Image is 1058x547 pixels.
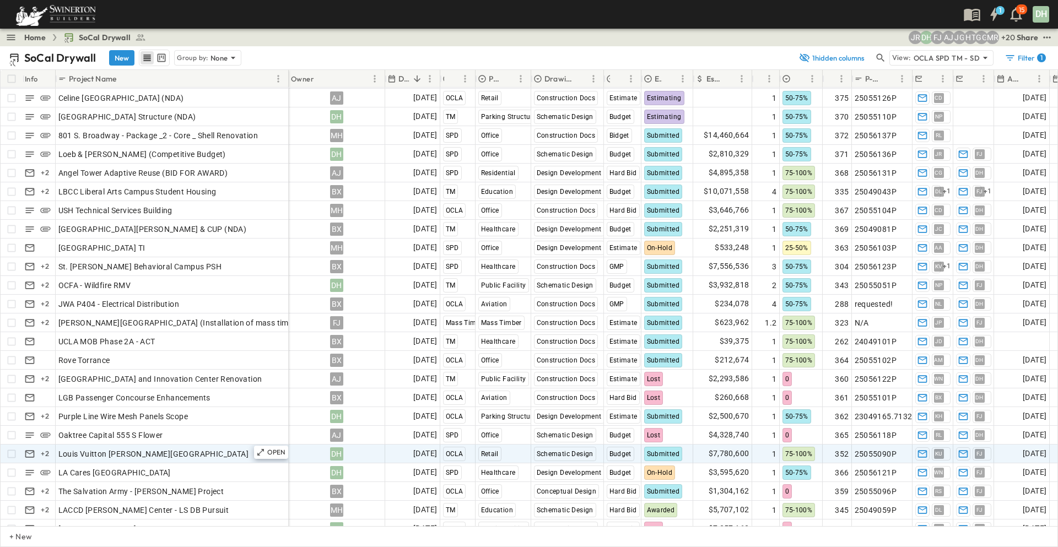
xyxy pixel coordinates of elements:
[772,130,776,141] span: 1
[1033,72,1046,85] button: Menu
[785,281,808,289] span: 50-75%
[1023,148,1046,160] span: [DATE]
[39,185,52,198] div: + 2
[446,113,456,121] span: TM
[715,297,749,310] span: $234,078
[785,150,808,158] span: 50-75%
[69,73,116,84] p: Project Name
[1023,316,1046,329] span: [DATE]
[79,32,131,43] span: SoCal Drywall
[39,297,52,311] div: + 2
[855,149,897,160] span: 25056136P
[709,204,749,216] span: $3,646,766
[709,148,749,160] span: $2,810,329
[154,51,168,64] button: kanban view
[58,261,222,272] span: St. [PERSON_NAME] Behavioral Campus PSH
[291,63,314,94] div: Owner
[413,148,437,160] span: [DATE]
[1033,6,1049,23] div: DH
[835,261,849,272] span: 304
[835,280,849,291] span: 343
[1023,223,1046,235] span: [DATE]
[647,150,680,158] span: Submitted
[58,280,131,291] span: OCFA - Wildfire RMV
[914,52,980,63] p: OCLA SPD TM - SD
[58,167,228,178] span: Angel Tower Adaptive Reuse (BID FOR AWARD)
[892,52,911,64] p: View:
[13,3,98,26] img: 6c363589ada0b36f064d841b69d3a419a338230e66bb0a533688fa5cc3e9e735.png
[772,93,776,104] span: 1
[709,223,749,235] span: $2,251,319
[1023,279,1046,291] span: [DATE]
[855,186,897,197] span: 25049043P
[772,186,776,197] span: 4
[537,338,596,345] span: Construction Docs
[835,72,848,85] button: Menu
[785,113,808,121] span: 50-75%
[855,167,897,178] span: 25056131P
[943,261,951,272] span: + 1
[210,52,228,63] p: None
[943,186,951,197] span: + 1
[544,73,573,84] p: Drawing Status
[609,263,624,270] span: GMP
[709,260,749,273] span: $7,556,536
[413,129,437,142] span: [DATE]
[58,224,247,235] span: [GEOGRAPHIC_DATA][PERSON_NAME] & CUP (NDA)
[25,63,38,94] div: Info
[481,94,499,102] span: Retail
[446,281,456,289] span: TM
[709,279,749,291] span: $3,932,818
[835,167,849,178] span: 368
[835,299,849,310] span: 288
[772,242,776,253] span: 1
[883,73,895,85] button: Sort
[855,299,893,310] span: requested!
[1001,32,1012,43] p: + 20
[58,317,304,328] span: [PERSON_NAME][GEOGRAPHIC_DATA] (Installation of mass timber)
[289,70,385,88] div: Owner
[763,72,776,85] button: Menu
[481,263,516,270] span: Healthcare
[975,247,984,248] span: DH
[1023,241,1046,254] span: [DATE]
[330,148,343,161] div: DH
[446,169,459,177] span: SPD
[835,336,849,347] span: 262
[835,130,849,141] span: 372
[647,94,682,102] span: Estimating
[537,263,596,270] span: Construction Docs
[58,130,258,141] span: 801 S. Broadway - Package _2 - Core _ Shell Renovation
[330,260,343,273] div: BX
[330,241,343,254] div: MH
[330,223,343,236] div: BX
[481,188,514,196] span: Education
[413,241,437,254] span: [DATE]
[413,316,437,329] span: [DATE]
[537,225,602,233] span: Design Development
[1017,32,1038,43] div: Share
[827,73,839,85] button: Sort
[398,73,409,84] p: Due Date
[609,94,638,102] span: Estimate
[39,260,52,273] div: + 2
[931,31,944,44] div: Francisco J. Sanchez (frsanchez@swinerton.com)
[58,242,145,253] span: [GEOGRAPHIC_DATA] TI
[537,150,593,158] span: Schematic Design
[855,280,897,291] span: 25055051P
[785,300,808,308] span: 50-75%
[330,335,343,348] div: BX
[715,241,749,254] span: $533,248
[909,31,922,44] div: Joshua Russell (joshua.russell@swinerton.com)
[647,169,680,177] span: Submitted
[977,72,990,85] button: Menu
[1023,297,1046,310] span: [DATE]
[1023,91,1046,104] span: [DATE]
[999,6,1001,15] h6: 1
[612,73,624,85] button: Sort
[63,32,146,43] a: SoCal Drywall
[792,50,872,66] button: 1hidden columns
[1007,73,1018,84] p: Anticipated Start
